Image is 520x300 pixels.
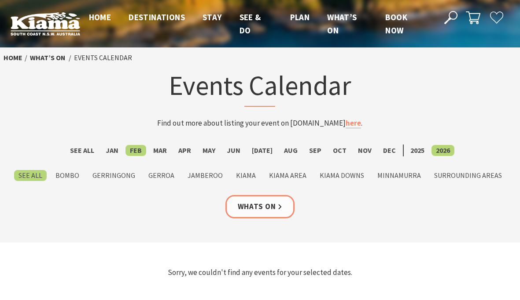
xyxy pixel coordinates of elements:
label: [DATE] [247,145,277,156]
span: Book now [385,12,407,36]
a: What’s On [30,53,65,62]
label: Oct [328,145,351,156]
label: Mar [149,145,171,156]
label: 2026 [431,145,454,156]
label: Jamberoo [183,170,227,181]
img: Kiama Logo [11,12,80,36]
label: May [198,145,220,156]
label: See All [66,145,99,156]
a: Whats On [225,195,295,218]
label: Surrounding Areas [430,170,506,181]
label: Jun [222,145,245,156]
label: Kiama Downs [315,170,369,181]
li: Events Calendar [74,52,132,63]
label: See All [14,170,47,181]
a: Home [4,53,22,62]
nav: Main Menu [80,11,434,37]
label: Nov [354,145,376,156]
label: Dec [379,145,400,156]
span: What’s On [327,12,357,36]
label: Apr [174,145,195,156]
label: Bombo [51,170,84,181]
label: Minnamurra [373,170,425,181]
h1: Events Calendar [90,68,430,107]
label: Gerringong [88,170,140,181]
span: See & Do [240,12,261,36]
label: Feb [125,145,146,156]
label: Kiama Area [265,170,311,181]
p: Sorry, we couldn't find any events for your selected dates. [4,267,516,278]
span: Stay [203,12,222,22]
span: Destinations [129,12,185,22]
label: Kiama [232,170,260,181]
label: Aug [280,145,302,156]
label: Gerroa [144,170,179,181]
span: Home [89,12,111,22]
label: 2025 [406,145,429,156]
label: Sep [305,145,326,156]
label: Jan [101,145,123,156]
a: here [346,118,361,128]
span: Plan [290,12,310,22]
p: Find out more about listing your event on [DOMAIN_NAME] . [90,117,430,129]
